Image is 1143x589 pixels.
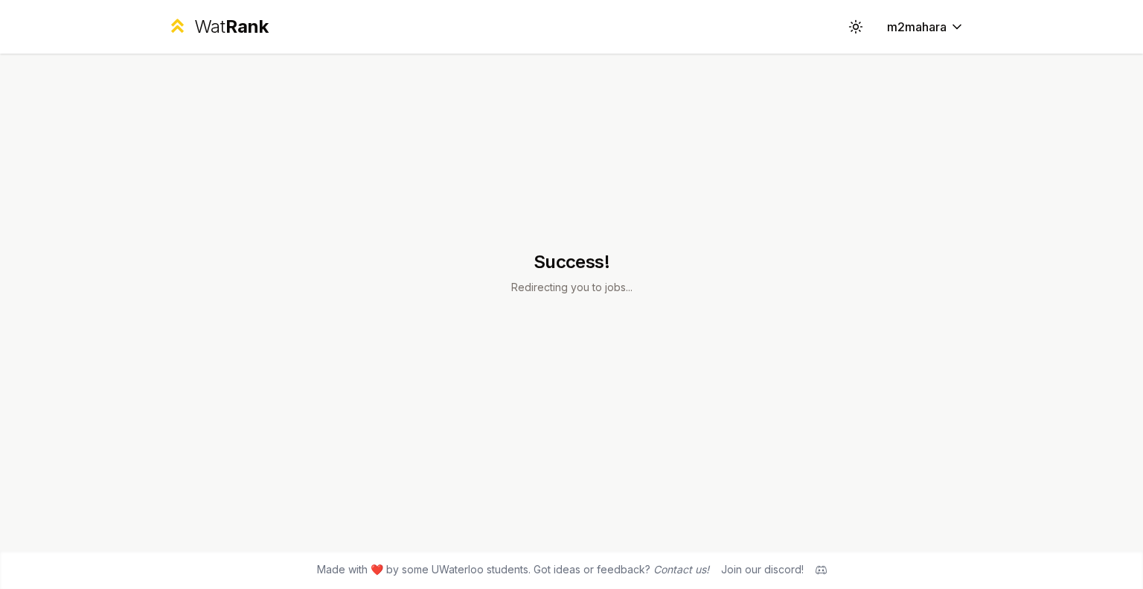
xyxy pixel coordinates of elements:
h1: Success! [511,250,633,274]
p: Redirecting you to jobs... [511,280,633,295]
div: Wat [194,15,269,39]
span: Made with ❤️ by some UWaterloo students. Got ideas or feedback? [317,562,709,577]
span: m2mahara [887,18,947,36]
div: Join our discord! [721,562,804,577]
a: Contact us! [653,563,709,576]
a: WatRank [167,15,269,39]
button: m2mahara [875,13,976,40]
span: Rank [225,16,269,37]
